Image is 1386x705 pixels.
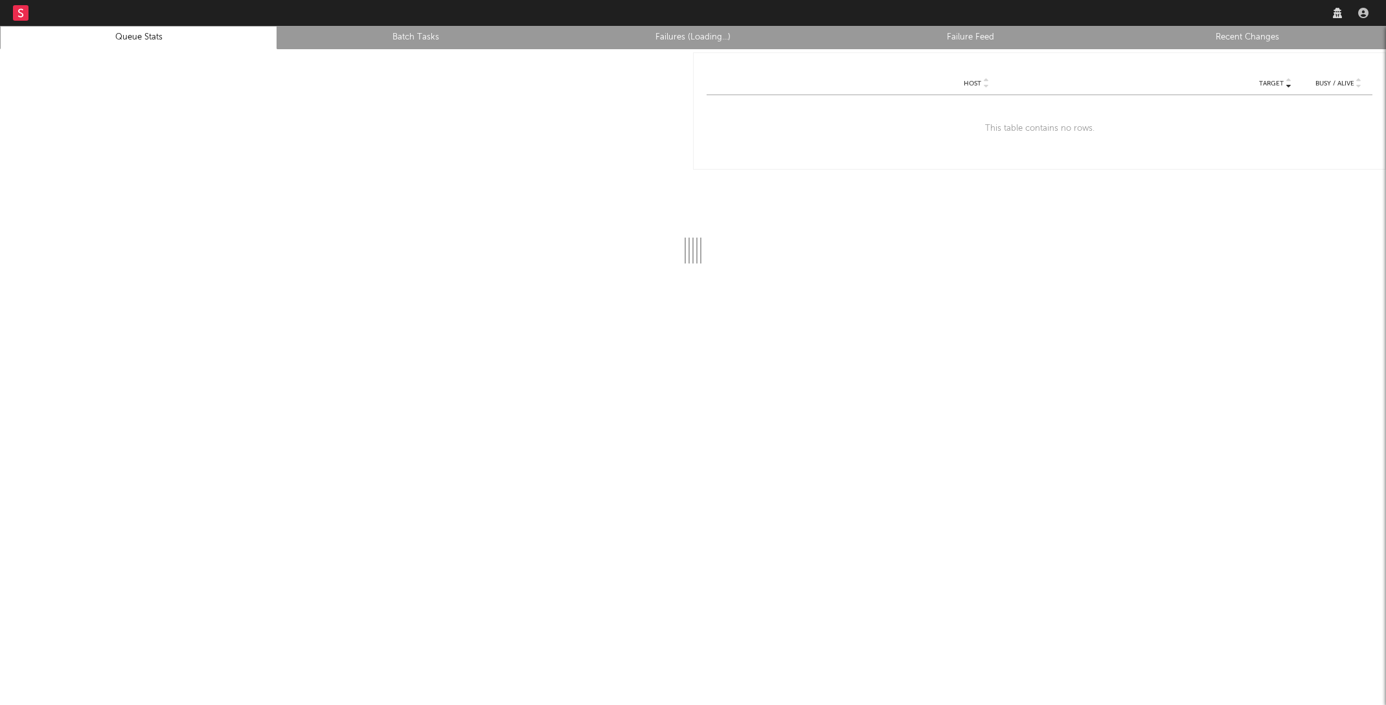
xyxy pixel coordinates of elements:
a: Batch Tasks [284,30,547,45]
div: This table contains no rows. [707,95,1372,162]
span: Host [964,80,981,87]
span: Target [1259,80,1284,87]
a: Queue Stats [7,30,270,45]
a: Failure Feed [839,30,1102,45]
a: Recent Changes [1116,30,1379,45]
span: Busy / Alive [1315,80,1354,87]
a: Failures (Loading...) [562,30,824,45]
